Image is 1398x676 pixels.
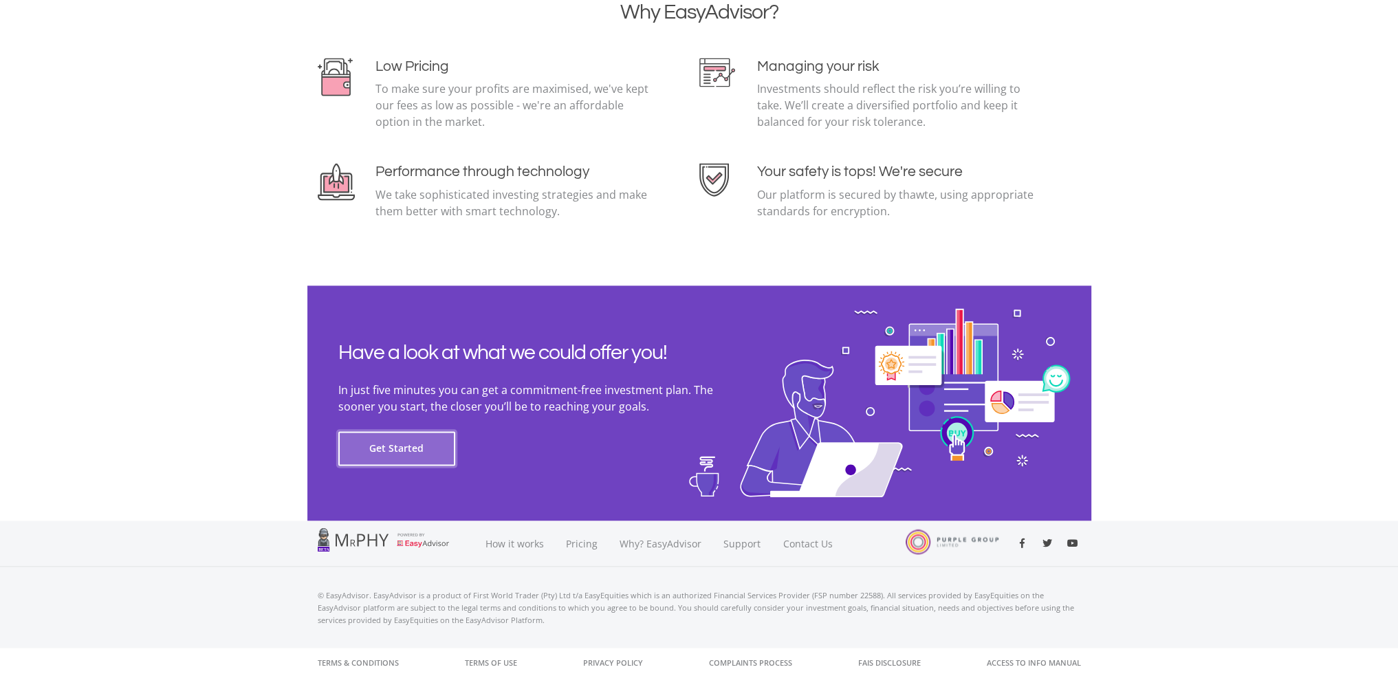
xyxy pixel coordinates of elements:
p: © EasyAdvisor. EasyAdvisor is a product of First World Trader (Pty) Ltd t/a EasyEquities which is... [318,589,1081,626]
p: To make sure your profits are maximised, we've kept our fees as low as possible - we're an afford... [375,80,655,130]
a: Support [712,521,772,567]
p: We take sophisticated investing strategies and make them better with smart technology. [375,186,655,219]
h4: Low Pricing [375,58,655,75]
p: Investments should reflect the risk you’re willing to take. We’ll create a diversified portfolio ... [757,80,1037,130]
h2: Have a look at what we could offer you! [338,340,751,365]
a: Contact Us [772,521,845,567]
button: Get Started [338,431,455,466]
a: Pricing [555,521,609,567]
p: In just five minutes you can get a commitment-free investment plan. The sooner you start, the clo... [338,382,751,415]
h4: Managing your risk [757,58,1037,75]
h4: Your safety is tops! We're secure [757,163,1037,180]
a: Why? EasyAdvisor [609,521,712,567]
a: How it works [474,521,555,567]
p: Our platform is secured by thawte, using appropriate standards for encryption. [757,186,1037,219]
h4: Performance through technology [375,163,655,180]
